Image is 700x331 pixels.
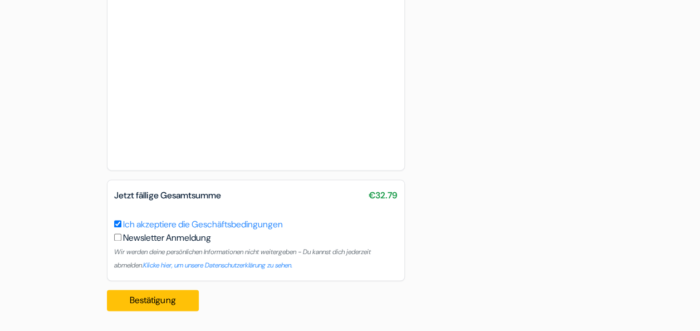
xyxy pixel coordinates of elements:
[123,231,211,245] label: Newsletter Anmeldung
[143,261,292,270] a: Klicke hier, um unsere Datenschutzerklärung zu sehen.
[123,218,283,230] a: Ich akzeptiere die Geschäftsbedingungen
[114,247,371,270] small: Wir werden deine persönlichen Informationen nicht weitergeben - Du kannst dich jederzeit abmelden.
[107,290,199,311] button: Bestätigung
[369,189,398,202] span: €32.79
